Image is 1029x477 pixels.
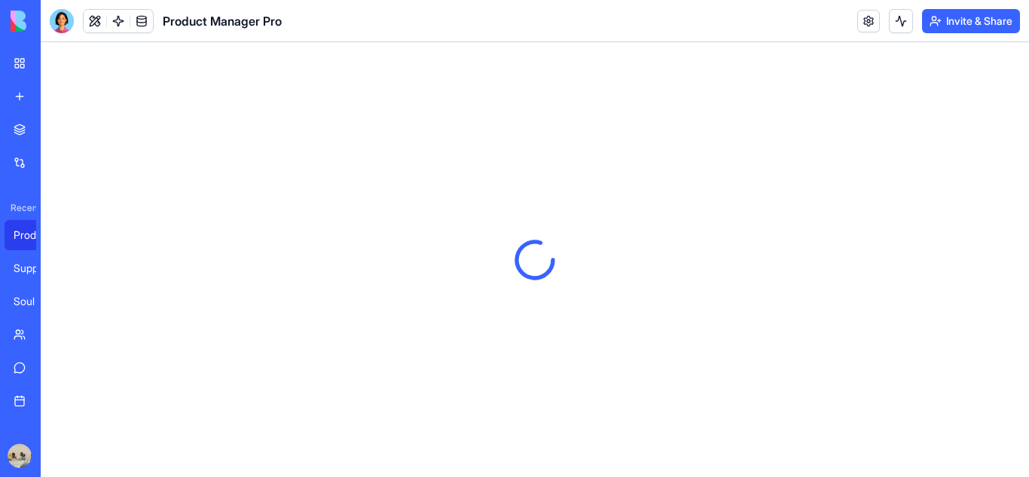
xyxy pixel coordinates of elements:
div: Support Chat [14,261,56,276]
button: Invite & Share [922,9,1020,33]
span: Product Manager Pro [163,12,282,30]
a: Support Chat [5,253,65,283]
div: Product Manager Pro [14,228,56,243]
a: Soul Food Express [5,286,65,316]
a: Product Manager Pro [5,220,65,250]
span: Recent [5,202,36,214]
img: logo [11,11,104,32]
img: ACg8ocLnIQHvOGa_YugxY_NqlR3HHRyfTsjddqeMYqQ3jgAJropCHTbp=s96-c [8,444,32,468]
div: Soul Food Express [14,294,56,309]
